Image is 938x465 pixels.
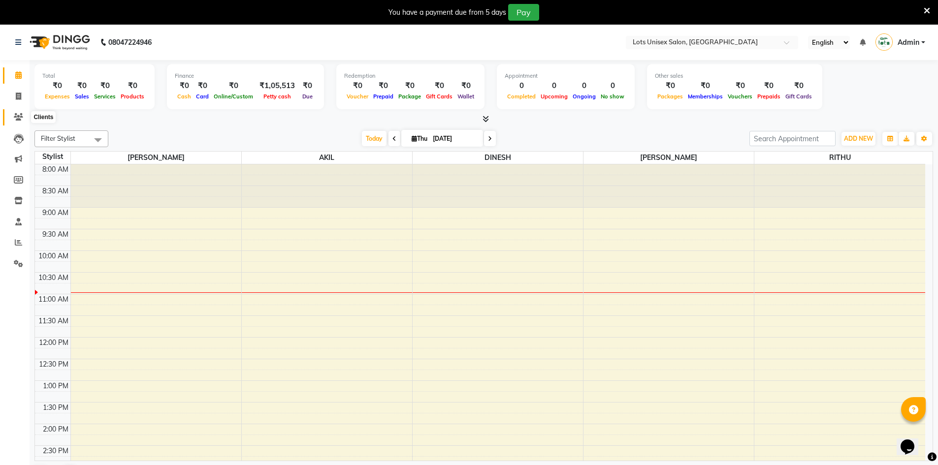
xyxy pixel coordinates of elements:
[685,93,725,100] span: Memberships
[455,80,477,92] div: ₹0
[211,80,256,92] div: ₹0
[505,72,627,80] div: Appointment
[92,93,118,100] span: Services
[41,403,70,413] div: 1:30 PM
[72,93,92,100] span: Sales
[41,381,70,391] div: 1:00 PM
[388,7,506,18] div: You have a payment due from 5 days
[42,80,72,92] div: ₹0
[36,273,70,283] div: 10:30 AM
[844,135,873,142] span: ADD NEW
[371,93,396,100] span: Prepaid
[505,80,538,92] div: 0
[655,72,814,80] div: Other sales
[37,338,70,348] div: 12:00 PM
[242,152,412,164] span: AKIL
[897,426,928,455] iframe: chat widget
[299,80,316,92] div: ₹0
[875,33,893,51] img: Admin
[725,93,755,100] span: Vouchers
[598,93,627,100] span: No show
[583,152,754,164] span: [PERSON_NAME]
[175,72,316,80] div: Finance
[538,93,570,100] span: Upcoming
[261,93,293,100] span: Petty cash
[211,93,256,100] span: Online/Custom
[755,93,783,100] span: Prepaids
[36,294,70,305] div: 11:00 AM
[783,93,814,100] span: Gift Cards
[92,80,118,92] div: ₹0
[570,93,598,100] span: Ongoing
[31,111,56,123] div: Clients
[72,80,92,92] div: ₹0
[175,93,194,100] span: Cash
[783,80,814,92] div: ₹0
[42,93,72,100] span: Expenses
[25,29,93,56] img: logo
[344,93,371,100] span: Voucher
[40,208,70,218] div: 9:00 AM
[841,132,875,146] button: ADD NEW
[40,186,70,196] div: 8:30 AM
[430,131,479,146] input: 2025-09-04
[455,93,477,100] span: Wallet
[118,80,147,92] div: ₹0
[396,80,423,92] div: ₹0
[42,72,147,80] div: Total
[118,93,147,100] span: Products
[655,80,685,92] div: ₹0
[655,93,685,100] span: Packages
[508,4,539,21] button: Pay
[300,93,315,100] span: Due
[36,251,70,261] div: 10:00 AM
[598,80,627,92] div: 0
[362,131,387,146] span: Today
[413,152,583,164] span: DINESH
[344,80,371,92] div: ₹0
[175,80,194,92] div: ₹0
[37,359,70,370] div: 12:30 PM
[344,72,477,80] div: Redemption
[40,229,70,240] div: 9:30 AM
[108,29,152,56] b: 08047224946
[41,134,75,142] span: Filter Stylist
[194,93,211,100] span: Card
[36,316,70,326] div: 11:30 AM
[755,80,783,92] div: ₹0
[71,152,241,164] span: [PERSON_NAME]
[749,131,836,146] input: Search Appointment
[898,37,919,48] span: Admin
[194,80,211,92] div: ₹0
[685,80,725,92] div: ₹0
[570,80,598,92] div: 0
[371,80,396,92] div: ₹0
[256,80,299,92] div: ₹1,05,513
[41,446,70,456] div: 2:30 PM
[396,93,423,100] span: Package
[538,80,570,92] div: 0
[754,152,925,164] span: RITHU
[423,93,455,100] span: Gift Cards
[725,80,755,92] div: ₹0
[40,164,70,175] div: 8:00 AM
[409,135,430,142] span: Thu
[423,80,455,92] div: ₹0
[41,424,70,434] div: 2:00 PM
[505,93,538,100] span: Completed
